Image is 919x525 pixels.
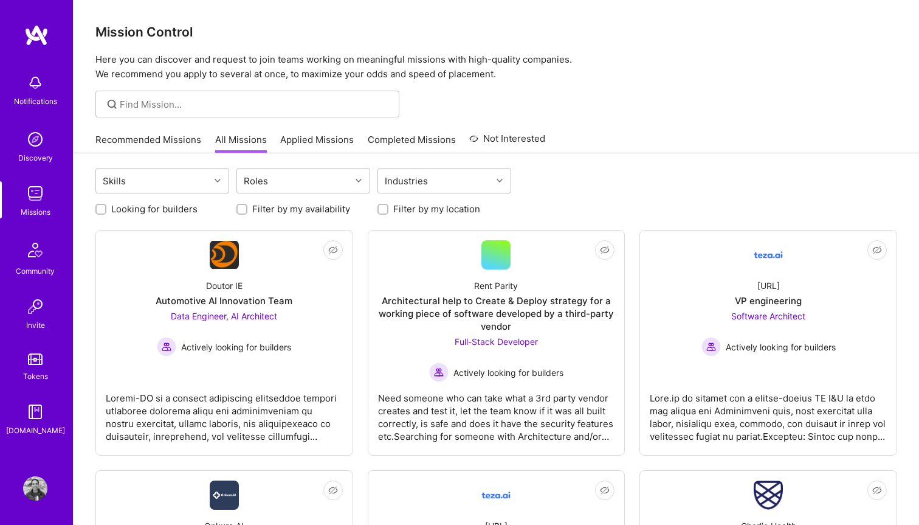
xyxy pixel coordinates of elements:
[650,240,887,445] a: Company Logo[URL]VP engineeringSoftware Architect Actively looking for buildersActively looking f...
[474,279,518,292] div: Rent Parity
[18,151,53,164] div: Discovery
[215,133,267,153] a: All Missions
[356,178,362,184] i: icon Chevron
[497,178,503,184] i: icon Chevron
[429,363,449,382] img: Actively looking for builders
[378,382,615,443] div: Need someone who can take what a 3rd party vendor creates and test it, let the team know if it wa...
[280,133,354,153] a: Applied Missions
[368,133,456,153] a: Completed Missions
[600,485,610,495] i: icon EyeClosed
[726,341,836,353] span: Actively looking for builders
[378,294,615,333] div: Architectural help to Create & Deploy strategy for a working piece of software developed by a thi...
[23,181,47,206] img: teamwork
[210,241,239,269] img: Company Logo
[16,265,55,277] div: Community
[100,172,129,190] div: Skills
[24,24,49,46] img: logo
[872,485,882,495] i: icon EyeClosed
[600,245,610,255] i: icon EyeClosed
[23,370,48,383] div: Tokens
[252,203,350,215] label: Filter by my availability
[382,172,431,190] div: Industries
[206,279,243,292] div: Doutor IE
[393,203,480,215] label: Filter by my location
[28,353,43,365] img: tokens
[106,382,343,443] div: Loremi-DO si a consect adipiscing elitseddoe tempori utlaboree dolorema aliqu eni adminimveniam q...
[120,98,390,111] input: Find Mission...
[171,311,277,321] span: Data Engineer, AI Architect
[105,97,119,111] i: icon SearchGrey
[650,382,887,443] div: Lore.ip do sitamet con a elitse-doeius TE I&U la etdo mag aliqua eni Adminimveni quis, nost exerc...
[156,294,292,307] div: Automotive AI Innovation Team
[23,294,47,319] img: Invite
[481,481,511,510] img: Company Logo
[757,279,780,292] div: [URL]
[453,366,563,379] span: Actively looking for builders
[328,245,338,255] i: icon EyeClosed
[754,240,783,269] img: Company Logo
[215,178,221,184] i: icon Chevron
[157,337,176,356] img: Actively looking for builders
[95,52,897,82] p: Here you can discover and request to join teams working on meaningful missions with high-quality ...
[95,24,897,40] h3: Mission Control
[731,311,805,321] span: Software Architect
[111,203,198,215] label: Looking for builders
[26,319,45,332] div: Invite
[872,245,882,255] i: icon EyeClosed
[23,71,47,95] img: bell
[6,424,65,437] div: [DOMAIN_NAME]
[181,341,291,353] span: Actively looking for builders
[241,172,271,190] div: Roles
[754,481,783,510] img: Company Logo
[735,294,802,307] div: VP engineering
[95,133,201,153] a: Recommended Missions
[378,240,615,445] a: Rent ParityArchitectural help to Create & Deploy strategy for a working piece of software develop...
[23,476,47,501] img: User Avatar
[20,476,50,501] a: User Avatar
[14,95,57,108] div: Notifications
[455,336,538,347] span: Full-Stack Developer
[328,485,338,495] i: icon EyeClosed
[210,481,239,510] img: Company Logo
[23,400,47,424] img: guide book
[106,240,343,445] a: Company LogoDoutor IEAutomotive AI Innovation TeamData Engineer, AI Architect Actively looking fo...
[701,337,721,356] img: Actively looking for builders
[21,235,50,265] img: Community
[469,131,545,153] a: Not Interested
[21,206,50,218] div: Missions
[23,127,47,151] img: discovery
